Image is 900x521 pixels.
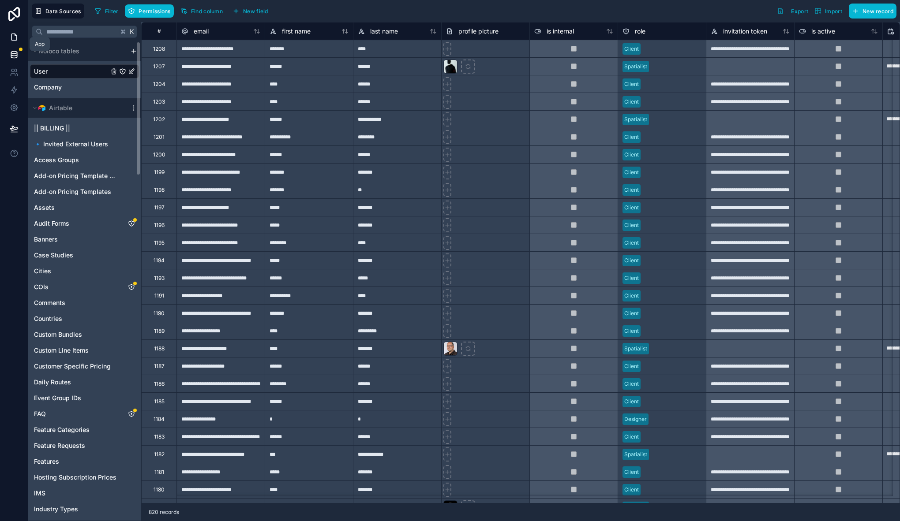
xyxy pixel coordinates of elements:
[849,4,896,19] button: New record
[624,151,639,159] div: Client
[547,27,574,36] span: is internal
[153,63,165,70] div: 1207
[194,27,209,36] span: email
[811,27,835,36] span: is active
[624,45,639,53] div: Client
[154,186,165,194] div: 1198
[624,63,647,71] div: Spatialist
[191,8,223,15] span: Find column
[624,450,647,458] div: Spatialist
[624,274,639,282] div: Client
[154,451,165,458] div: 1182
[153,45,165,52] div: 1208
[282,27,311,36] span: first name
[154,239,165,246] div: 1195
[154,416,165,423] div: 1184
[129,29,135,35] span: K
[624,292,639,300] div: Client
[624,257,639,264] div: Client
[154,134,165,141] div: 1201
[624,221,639,229] div: Client
[154,363,165,370] div: 1187
[624,468,639,476] div: Client
[45,8,81,15] span: Data Sources
[125,4,177,18] a: Permissions
[154,398,165,405] div: 1185
[624,204,639,212] div: Client
[32,4,84,19] button: Data Sources
[153,151,165,158] div: 1200
[154,486,165,493] div: 1180
[624,433,639,441] div: Client
[153,81,165,88] div: 1204
[154,380,165,387] div: 1186
[139,8,170,15] span: Permissions
[624,380,639,388] div: Client
[624,168,639,176] div: Client
[148,28,170,34] div: #
[154,204,165,211] div: 1197
[91,4,122,18] button: Filter
[624,186,639,194] div: Client
[149,509,179,516] span: 820 records
[723,27,767,36] span: invitation token
[624,98,639,106] div: Client
[624,80,639,88] div: Client
[624,362,639,370] div: Client
[811,4,845,19] button: Import
[624,415,647,423] div: Designer
[177,4,226,18] button: Find column
[624,133,639,141] div: Client
[845,4,896,19] a: New record
[624,327,639,335] div: Client
[624,115,647,123] div: Spatialist
[624,239,639,247] div: Client
[154,327,165,335] div: 1189
[154,222,165,229] div: 1196
[791,8,808,15] span: Export
[153,98,165,105] div: 1203
[153,116,165,123] div: 1202
[458,27,499,36] span: profile picture
[154,345,165,352] div: 1188
[154,433,165,440] div: 1183
[125,4,173,18] button: Permissions
[624,398,639,406] div: Client
[825,8,842,15] span: Import
[154,169,165,176] div: 1199
[35,41,45,48] div: App
[370,27,398,36] span: last name
[635,27,645,36] span: role
[774,4,811,19] button: Export
[154,292,164,299] div: 1191
[154,257,165,264] div: 1194
[105,8,119,15] span: Filter
[243,8,268,15] span: New field
[229,4,271,18] button: New field
[154,469,164,476] div: 1181
[862,8,893,15] span: New record
[154,275,165,282] div: 1193
[154,310,165,317] div: 1190
[624,486,639,494] div: Client
[624,309,639,317] div: Client
[624,345,647,353] div: Spatialist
